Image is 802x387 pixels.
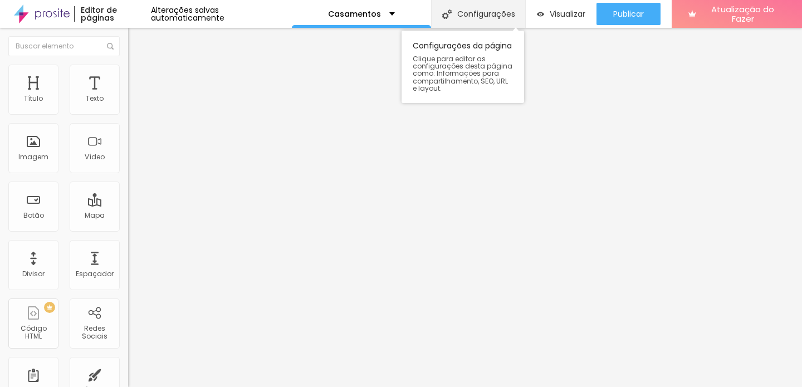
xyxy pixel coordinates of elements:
[22,269,45,278] font: Divisor
[76,269,114,278] font: Espaçador
[85,210,105,220] font: Mapa
[24,94,43,103] font: Título
[18,152,48,161] font: Imagem
[328,8,381,19] font: Casamentos
[81,4,117,23] font: Editor de páginas
[596,3,661,25] button: Publicar
[613,8,644,19] font: Publicar
[711,3,774,25] font: Atualização do Fazer
[86,94,104,103] font: Texto
[442,9,452,19] img: Ícone
[128,28,802,387] iframe: Editor
[107,43,114,50] img: Ícone
[413,54,512,93] font: Clique para editar as configurações desta página como: Informações para compartilhamento, SEO, UR...
[82,324,107,341] font: Redes Sociais
[537,9,544,19] img: view-1.svg
[21,324,47,341] font: Código HTML
[526,3,596,25] button: Visualizar
[23,210,44,220] font: Botão
[550,8,585,19] font: Visualizar
[8,36,120,56] input: Buscar elemento
[151,4,224,23] font: Alterações salvas automaticamente
[413,40,512,51] font: Configurações da página
[85,152,105,161] font: Vídeo
[457,8,515,19] font: Configurações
